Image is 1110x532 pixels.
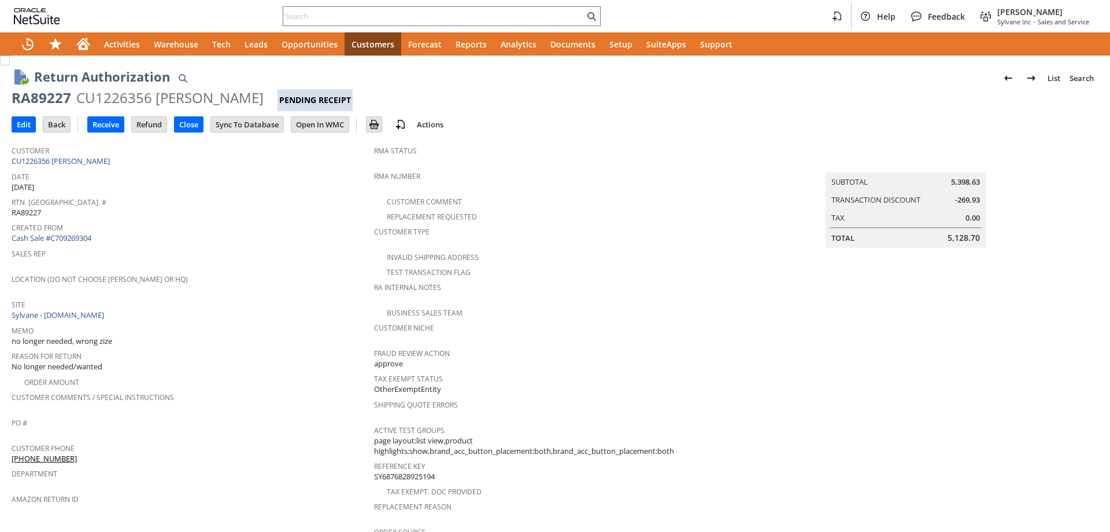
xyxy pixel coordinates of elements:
[12,351,82,361] a: Reason For Return
[12,117,35,132] input: Edit
[76,37,90,51] svg: Home
[12,310,107,320] a: Sylvane - [DOMAIN_NAME]
[12,326,34,336] a: Memo
[367,117,382,132] input: Print
[639,32,693,56] a: SuiteApps
[501,39,536,50] span: Analytics
[374,471,435,482] span: SY6876828925194
[12,207,41,218] span: RA89227
[951,177,980,188] span: 5,398.63
[12,223,63,233] a: Created From
[12,418,27,428] a: PO #
[14,32,42,56] a: Recent Records
[12,249,46,259] a: Sales Rep
[154,39,198,50] span: Warehouse
[374,374,443,384] a: Tax Exempt Status
[387,197,462,207] a: Customer Comment
[831,177,868,187] a: Subtotal
[831,233,854,243] a: Total
[374,358,403,369] span: approve
[646,39,686,50] span: SuiteApps
[1024,71,1038,85] img: Next
[374,146,417,156] a: RMA Status
[275,32,345,56] a: Opportunities
[12,361,102,372] span: No longer needed/wanted
[12,197,106,207] a: Rtn. [GEOGRAPHIC_DATA]. #
[147,32,205,56] a: Warehouse
[367,118,381,131] img: Print
[12,146,49,156] a: Customer
[387,212,477,222] a: Replacement Requested
[412,119,448,130] a: Actions
[550,39,595,50] span: Documents
[351,39,394,50] span: Customers
[877,11,896,22] span: Help
[401,32,449,56] a: Forecast
[387,487,482,497] a: Tax Exempt. Doc Provided
[12,172,29,182] a: Date
[12,89,71,107] div: RA89227
[1065,69,1098,87] a: Search
[997,6,1089,17] span: [PERSON_NAME]
[831,212,845,223] a: Tax
[12,494,79,504] a: Amazon Return ID
[205,32,238,56] a: Tech
[291,117,349,132] input: Open In WMC
[374,435,731,457] span: page layout:list view,product highlights:show,brand_acc_button_placement:both,brand_acc_button_pl...
[374,425,445,435] a: Active Test Groups
[104,39,140,50] span: Activities
[97,32,147,56] a: Activities
[449,32,494,56] a: Reports
[831,195,920,205] a: Transaction Discount
[12,443,75,453] a: Customer Phone
[43,117,70,132] input: Back
[374,171,420,181] a: RMA Number
[387,267,471,277] a: Test Transaction Flag
[374,282,441,292] a: RA Internal Notes
[12,392,174,402] a: Customer Comments / Special Instructions
[584,9,598,23] svg: Search
[12,156,113,166] a: CU1226356 [PERSON_NAME]
[494,32,543,56] a: Analytics
[693,32,739,56] a: Support
[394,118,408,131] img: add-record.svg
[12,300,25,310] a: Site
[948,232,980,244] span: 5,128.70
[387,252,479,262] a: Invalid Shipping Address
[12,233,91,243] a: Cash Sale #C709269304
[826,154,986,173] caption: Summary
[456,39,487,50] span: Reports
[175,117,203,132] input: Close
[12,336,112,347] span: no longer needed, wrong zize
[21,37,35,51] svg: Recent Records
[374,384,441,395] span: OtherExemptEntity
[345,32,401,56] a: Customers
[374,461,425,471] a: Reference Key
[997,17,1031,26] span: Sylvane Inc
[374,502,452,512] a: Replacement reason
[282,39,338,50] span: Opportunities
[12,453,77,464] a: [PHONE_NUMBER]
[374,348,450,358] a: Fraud Review Action
[602,32,639,56] a: Setup
[374,323,434,333] a: Customer Niche
[965,212,980,223] span: 0.00
[283,9,584,23] input: Search
[374,227,430,237] a: Customer Type
[14,8,60,24] svg: logo
[277,89,353,111] div: Pending Receipt
[955,195,980,206] span: -269.93
[609,39,632,50] span: Setup
[374,400,458,410] a: Shipping Quote Errors
[1043,69,1065,87] a: List
[928,11,965,22] span: Feedback
[212,39,231,50] span: Tech
[24,377,79,387] a: Order Amount
[88,117,124,132] input: Receive
[1033,17,1035,26] span: -
[76,89,264,107] div: CU1226356 [PERSON_NAME]
[700,39,732,50] span: Support
[12,274,188,284] a: Location (Do Not Choose [PERSON_NAME] or HQ)
[408,39,442,50] span: Forecast
[245,39,268,50] span: Leads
